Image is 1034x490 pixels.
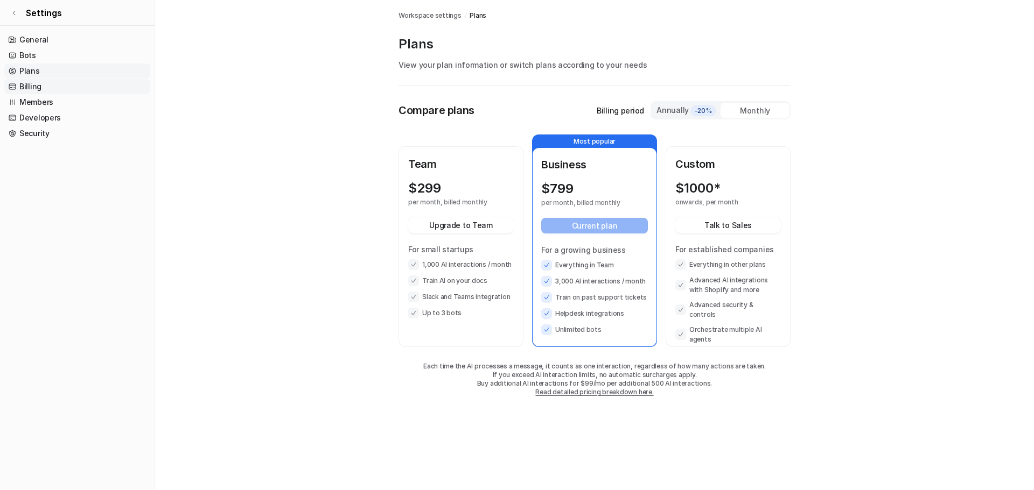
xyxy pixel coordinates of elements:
p: per month, billed monthly [541,198,628,207]
a: Billing [4,79,150,94]
li: Up to 3 bots [408,308,514,318]
a: General [4,32,150,47]
p: onwards, per month [675,198,761,207]
p: Billing period [597,105,644,116]
span: / [465,11,467,20]
span: -20% [691,105,716,116]
li: Advanced AI integrations with Shopify and more [675,275,781,295]
button: Current plan [541,218,648,233]
li: Everything in Team [541,260,648,271]
li: Everything in other plans [675,259,781,270]
p: $ 1000* [675,181,721,196]
a: Workspace settings [399,11,462,20]
p: $ 299 [408,181,441,196]
a: Security [4,126,150,141]
li: 3,000 AI interactions / month [541,276,648,287]
p: Business [541,157,648,173]
a: Bots [4,48,150,63]
li: Train on past support tickets [541,292,648,303]
p: View your plan information or switch plans according to your needs [399,59,791,70]
div: Monthly [721,103,790,118]
p: For established companies [675,244,781,255]
p: Team [408,156,514,172]
li: 1,000 AI interactions / month [408,259,514,270]
p: For a growing business [541,244,648,255]
p: Compare plans [399,102,474,118]
p: Custom [675,156,781,172]
a: Plans [4,63,150,79]
li: Helpdesk integrations [541,308,648,319]
p: Buy additional AI interactions for $99/mo per additional 500 AI interactions. [399,379,791,388]
li: Unlimited bots [541,324,648,335]
p: For small startups [408,244,514,255]
li: Orchestrate multiple AI agents [675,325,781,344]
span: Settings [26,6,62,19]
p: Most popular [533,135,656,148]
li: Train AI on your docs [408,275,514,286]
p: If you exceed AI interaction limits, no automatic surcharges apply. [399,371,791,379]
a: Read detailed pricing breakdown here. [535,388,653,396]
li: Slack and Teams integration [408,292,514,302]
p: Each time the AI processes a message, it counts as one interaction, regardless of how many action... [399,362,791,371]
a: Members [4,95,150,110]
a: Plans [470,11,486,20]
button: Upgrade to Team [408,217,514,233]
p: per month, billed monthly [408,198,494,207]
div: Annually [656,104,716,116]
p: Plans [399,35,791,53]
p: $ 799 [541,181,574,196]
li: Advanced security & controls [675,300,781,319]
a: Developers [4,110,150,125]
button: Talk to Sales [675,217,781,233]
